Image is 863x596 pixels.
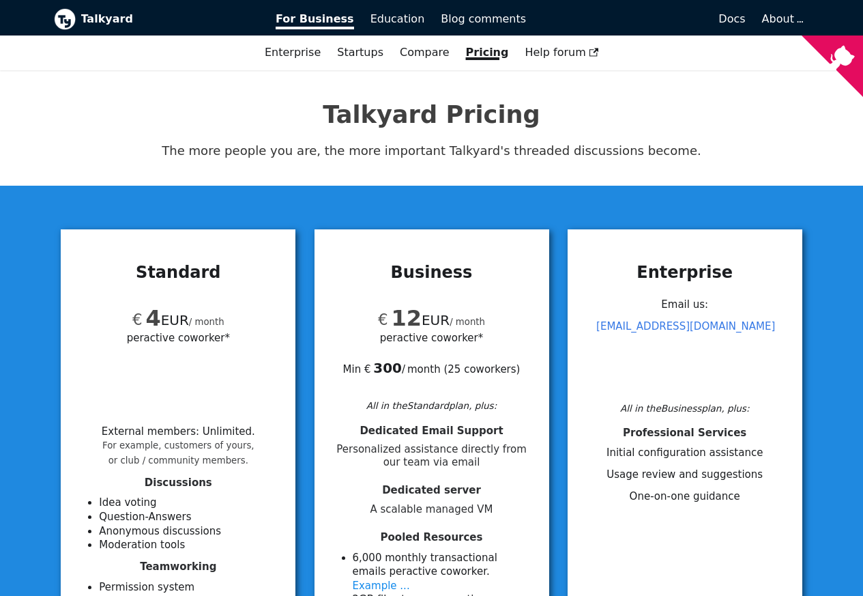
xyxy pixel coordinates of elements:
[329,41,392,64] a: Startups
[99,524,279,539] li: Anonymous discussions
[99,580,279,595] li: Permission system
[584,427,786,440] h4: Professional Services
[450,317,485,327] small: / month
[127,330,230,345] span: per active coworker*
[370,12,425,25] span: Education
[77,477,279,489] h4: Discussions
[267,8,362,31] a: For Business
[102,425,255,466] li: External members : Unlimited .
[596,320,775,332] a: [EMAIL_ADDRESS][DOMAIN_NAME]
[433,8,534,31] a: Blog comments
[99,510,279,524] li: Question-Answers
[584,262,786,283] h3: Enterprise
[382,484,481,496] span: Dedicated server
[54,8,76,30] img: Talkyard logo
[360,425,503,437] span: Dedicated Email Support
[99,538,279,552] li: Moderation tools
[331,345,533,377] div: Min € / month ( 25 coworkers )
[54,8,257,30] a: Talkyard logoTalkyard
[378,311,388,328] span: €
[400,46,450,59] a: Compare
[132,311,143,328] span: €
[584,489,786,504] li: One-on-one guidance
[458,41,517,64] a: Pricing
[353,580,410,592] a: Example ...
[331,398,533,413] div: All in the Standard plan, plus:
[276,12,354,29] span: For Business
[54,141,810,161] p: The more people you are, the more important Talkyard's threaded discussions become.
[584,401,786,416] div: All in the Business plan, plus:
[584,294,786,397] div: Email us:
[145,305,160,331] span: 4
[718,12,745,25] span: Docs
[99,496,279,510] li: Idea voting
[132,312,189,328] span: EUR
[584,446,786,460] li: Initial configuration assistance
[331,531,533,544] h4: Pooled Resources
[534,8,754,31] a: Docs
[102,440,254,466] small: For example, customers of yours, or club / community members.
[441,12,526,25] span: Blog comments
[353,551,533,593] li: 6 ,000 monthly transactional emails per active coworker .
[331,503,533,516] span: A scalable managed VM
[189,317,224,327] small: / month
[77,560,279,573] h4: Teamworking
[362,8,433,31] a: Education
[54,100,810,130] h1: Talkyard Pricing
[762,12,802,25] a: About
[525,46,598,59] span: Help forum
[373,360,402,376] b: 300
[331,262,533,283] h3: Business
[257,41,329,64] a: Enterprise
[380,330,483,345] span: per active coworker*
[584,468,786,482] li: Usage review and suggestions
[516,41,606,64] a: Help forum
[81,10,257,28] b: Talkyard
[378,312,450,328] span: EUR
[331,443,533,469] span: Personalized assistance directly from our team via email
[77,262,279,283] h3: Standard
[391,305,422,331] span: 12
